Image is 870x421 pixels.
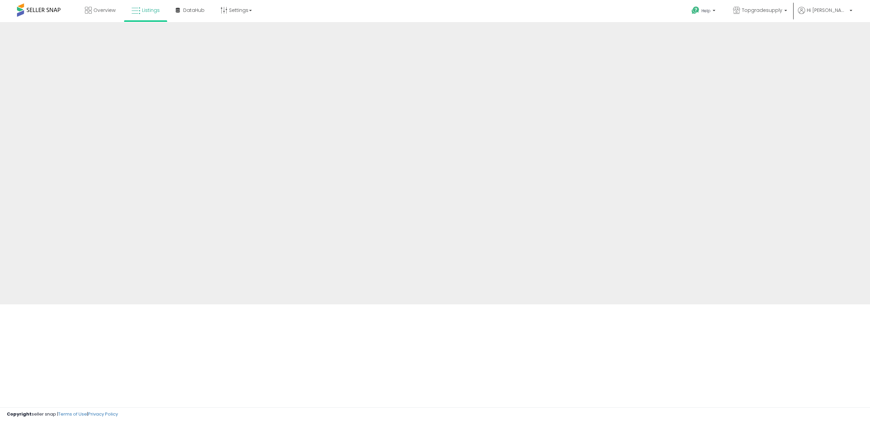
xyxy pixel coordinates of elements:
span: Topgradesupply [742,7,782,14]
span: Listings [142,7,160,14]
a: Hi [PERSON_NAME] [798,7,852,22]
a: Help [686,1,722,22]
span: DataHub [183,7,205,14]
span: Overview [93,7,116,14]
span: Hi [PERSON_NAME] [807,7,848,14]
span: Help [701,8,711,14]
i: Get Help [691,6,700,15]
